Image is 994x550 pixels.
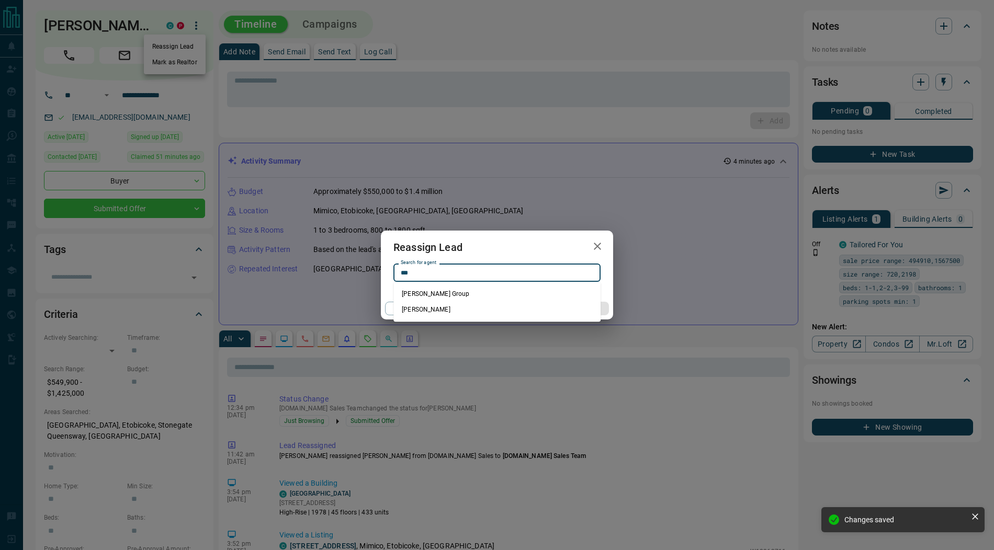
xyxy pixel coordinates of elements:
div: Changes saved [844,515,967,524]
li: [PERSON_NAME] Group [393,286,601,302]
label: Search for agent [401,259,436,266]
h2: Reassign Lead [381,231,475,264]
button: Cancel [385,302,475,315]
li: [PERSON_NAME] [393,302,601,317]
